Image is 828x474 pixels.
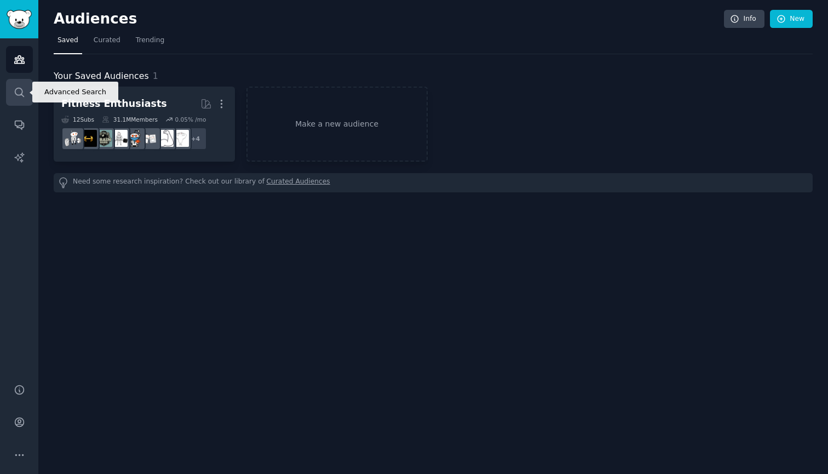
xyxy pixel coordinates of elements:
img: workout [80,130,97,147]
a: Trending [132,32,168,54]
a: Curated Audiences [267,177,330,189]
img: Fitness [172,130,189,147]
h2: Audiences [54,10,724,28]
a: Curated [90,32,124,54]
a: Info [724,10,764,28]
div: Need some research inspiration? Check out our library of [54,173,813,192]
div: 31.1M Members [102,116,158,123]
div: 12 Sub s [61,116,94,123]
a: Fitness Enthusiasts12Subs31.1MMembers0.05% /mo+4Fitnessstrength_trainingloseitHealthGYMGymMotivat... [54,87,235,162]
span: Trending [136,36,164,45]
img: strength_training [157,130,174,147]
div: + 4 [184,127,207,150]
img: loseit [141,130,158,147]
div: 0.05 % /mo [175,116,206,123]
img: weightroom [65,130,82,147]
div: Fitness Enthusiasts [61,97,167,111]
img: GummySearch logo [7,10,32,29]
a: Saved [54,32,82,54]
span: Your Saved Audiences [54,70,149,83]
span: Saved [58,36,78,45]
span: Curated [94,36,120,45]
a: New [770,10,813,28]
img: GYM [111,130,128,147]
a: Make a new audience [246,87,428,162]
img: Health [126,130,143,147]
img: GymMotivation [95,130,112,147]
span: 1 [153,71,158,81]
